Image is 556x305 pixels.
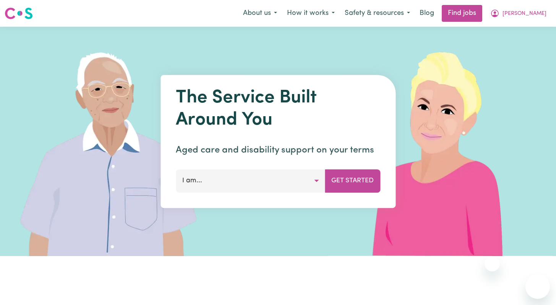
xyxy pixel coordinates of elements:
[340,5,415,21] button: Safety & resources
[176,169,325,192] button: I am...
[503,10,546,18] span: [PERSON_NAME]
[485,5,551,21] button: My Account
[485,256,500,271] iframe: Close message
[442,5,482,22] a: Find jobs
[325,169,380,192] button: Get Started
[282,5,340,21] button: How it works
[5,6,33,20] img: Careseekers logo
[525,274,550,299] iframe: Button to launch messaging window
[5,5,33,22] a: Careseekers logo
[176,143,380,157] p: Aged care and disability support on your terms
[415,5,439,22] a: Blog
[238,5,282,21] button: About us
[176,87,380,131] h1: The Service Built Around You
